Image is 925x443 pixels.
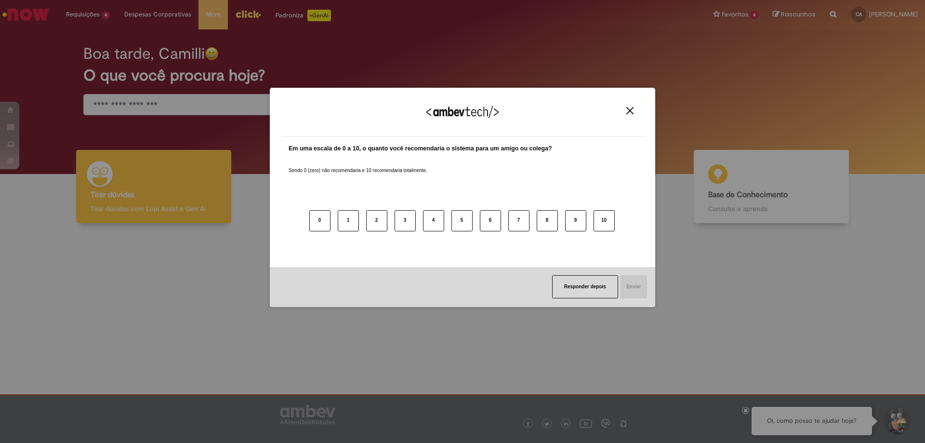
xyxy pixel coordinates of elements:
[626,107,634,114] img: Close
[451,210,473,231] button: 5
[423,210,444,231] button: 4
[289,144,552,153] label: Em uma escala de 0 a 10, o quanto você recomendaria o sistema para um amigo ou colega?
[480,210,501,231] button: 6
[552,275,618,298] button: Responder depois
[623,107,636,115] button: Close
[309,210,330,231] button: 0
[366,210,387,231] button: 2
[338,210,359,231] button: 1
[426,106,499,118] img: Logo Ambevtech
[289,156,427,174] label: Sendo 0 (zero) não recomendaria e 10 recomendaria totalmente.
[537,210,558,231] button: 8
[594,210,615,231] button: 10
[565,210,586,231] button: 9
[395,210,416,231] button: 3
[508,210,529,231] button: 7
